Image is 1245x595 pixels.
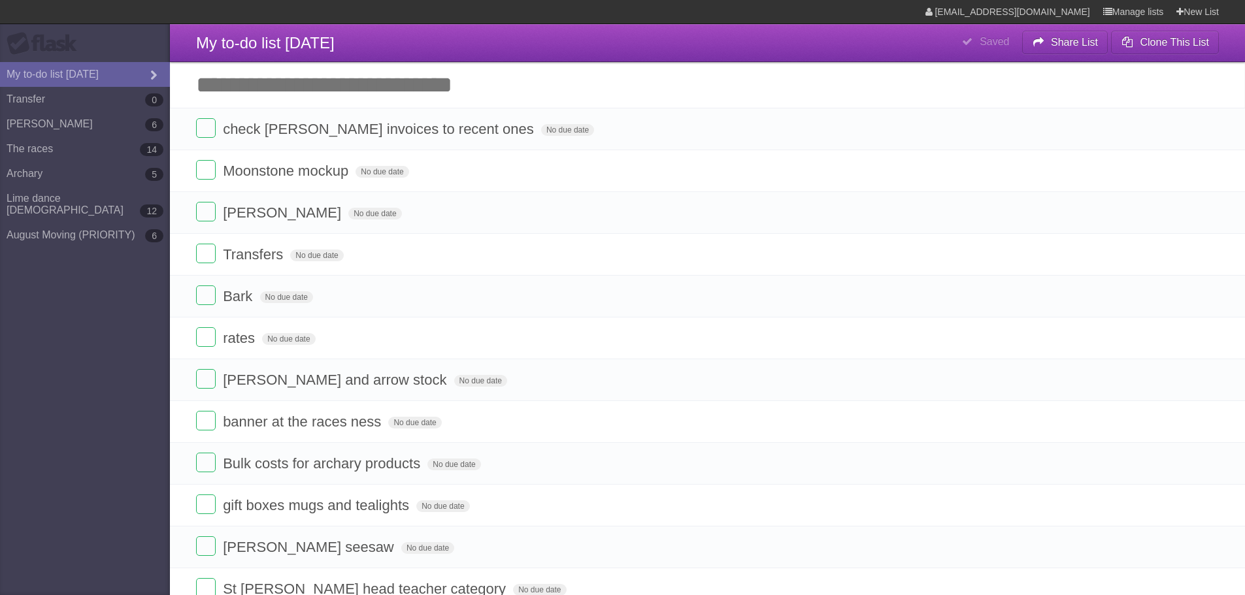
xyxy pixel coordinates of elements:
[427,458,480,470] span: No due date
[416,500,469,512] span: No due date
[223,204,344,221] span: [PERSON_NAME]
[196,494,216,514] label: Done
[1051,37,1098,48] b: Share List
[348,208,401,219] span: No due date
[223,163,352,179] span: Moonstone mockup
[145,168,163,181] b: 5
[223,372,450,388] span: [PERSON_NAME] and arrow stock
[223,288,256,304] span: Bark
[223,413,384,430] span: banner at the races ness
[290,249,343,261] span: No due date
[356,166,408,178] span: No due date
[1022,31,1108,54] button: Share List
[223,539,397,555] span: [PERSON_NAME] seesaw
[196,536,216,556] label: Done
[454,375,507,387] span: No due date
[1140,37,1209,48] b: Clone This List
[223,330,258,346] span: rates
[260,291,313,303] span: No due date
[196,34,335,52] span: My to-do list [DATE]
[140,204,163,217] b: 12
[196,327,216,347] label: Done
[196,202,216,221] label: Done
[223,497,412,513] span: gift boxes mugs and tealights
[262,333,315,345] span: No due date
[7,32,85,56] div: Flask
[1111,31,1219,54] button: Clone This List
[196,244,216,263] label: Done
[145,118,163,131] b: 6
[196,285,216,305] label: Done
[223,455,423,472] span: Bulk costs for archary products
[145,229,163,242] b: 6
[196,160,216,180] label: Done
[223,246,286,263] span: Transfers
[223,121,537,137] span: check [PERSON_NAME] invoices to recent ones
[196,453,216,472] label: Done
[140,143,163,156] b: 14
[196,118,216,138] label: Done
[145,93,163,106] b: 0
[388,417,441,428] span: No due date
[541,124,594,136] span: No due date
[980,36,1009,47] b: Saved
[401,542,454,554] span: No due date
[196,369,216,389] label: Done
[196,411,216,430] label: Done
